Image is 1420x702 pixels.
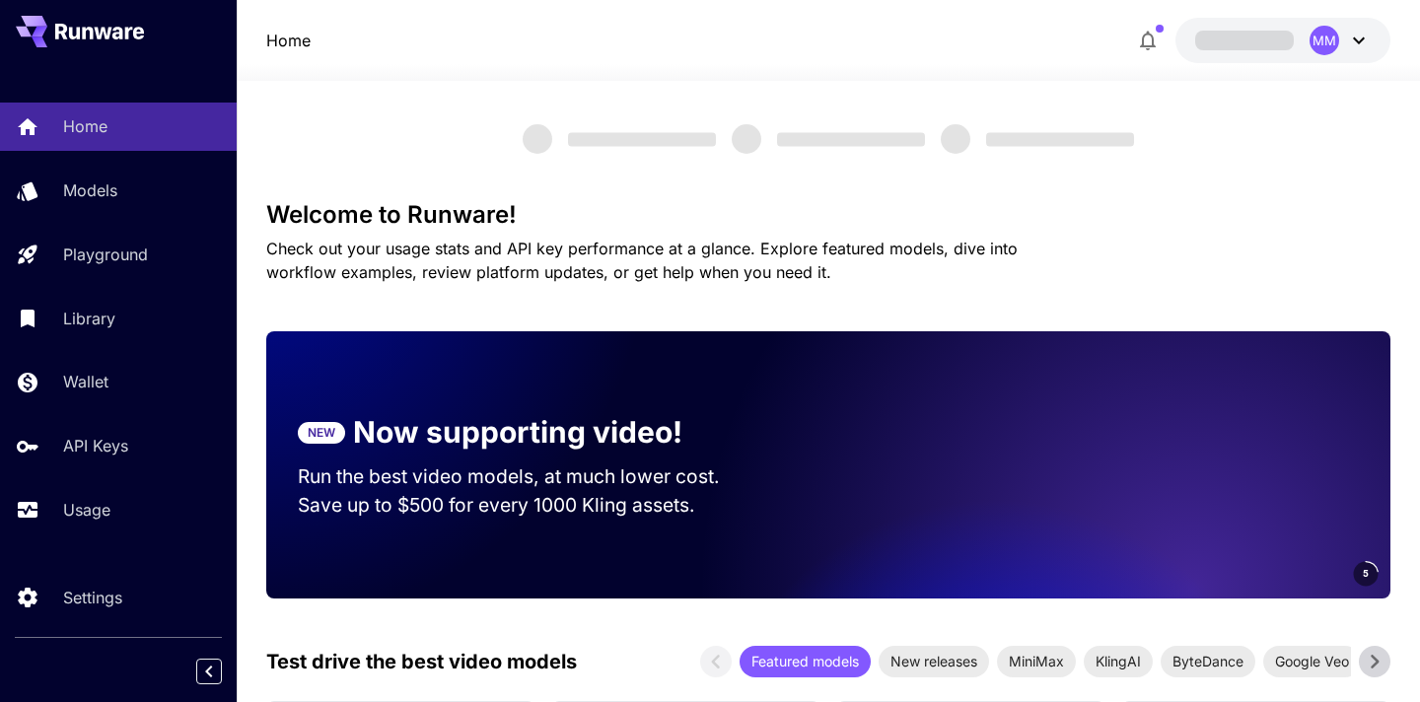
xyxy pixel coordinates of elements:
[266,29,311,52] nav: breadcrumb
[63,498,110,522] p: Usage
[266,239,1018,282] span: Check out your usage stats and API key performance at a glance. Explore featured models, dive int...
[740,651,871,671] span: Featured models
[1161,651,1255,671] span: ByteDance
[879,646,989,677] div: New releases
[740,646,871,677] div: Featured models
[298,491,757,520] p: Save up to $500 for every 1000 Kling assets.
[997,651,1076,671] span: MiniMax
[1084,646,1153,677] div: KlingAI
[1175,18,1390,63] button: MM
[266,201,1390,229] h3: Welcome to Runware!
[211,654,237,689] div: Collapse sidebar
[63,434,128,457] p: API Keys
[63,243,148,266] p: Playground
[1161,646,1255,677] div: ByteDance
[63,307,115,330] p: Library
[1084,651,1153,671] span: KlingAI
[879,651,989,671] span: New releases
[1310,26,1339,55] div: MM
[196,659,222,684] button: Collapse sidebar
[63,370,108,393] p: Wallet
[1363,566,1369,581] span: 5
[1263,651,1361,671] span: Google Veo
[63,586,122,609] p: Settings
[308,424,335,442] p: NEW
[997,646,1076,677] div: MiniMax
[1263,646,1361,677] div: Google Veo
[266,647,577,676] p: Test drive the best video models
[63,114,107,138] p: Home
[63,178,117,202] p: Models
[266,29,311,52] a: Home
[298,462,757,491] p: Run the best video models, at much lower cost.
[353,410,682,455] p: Now supporting video!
